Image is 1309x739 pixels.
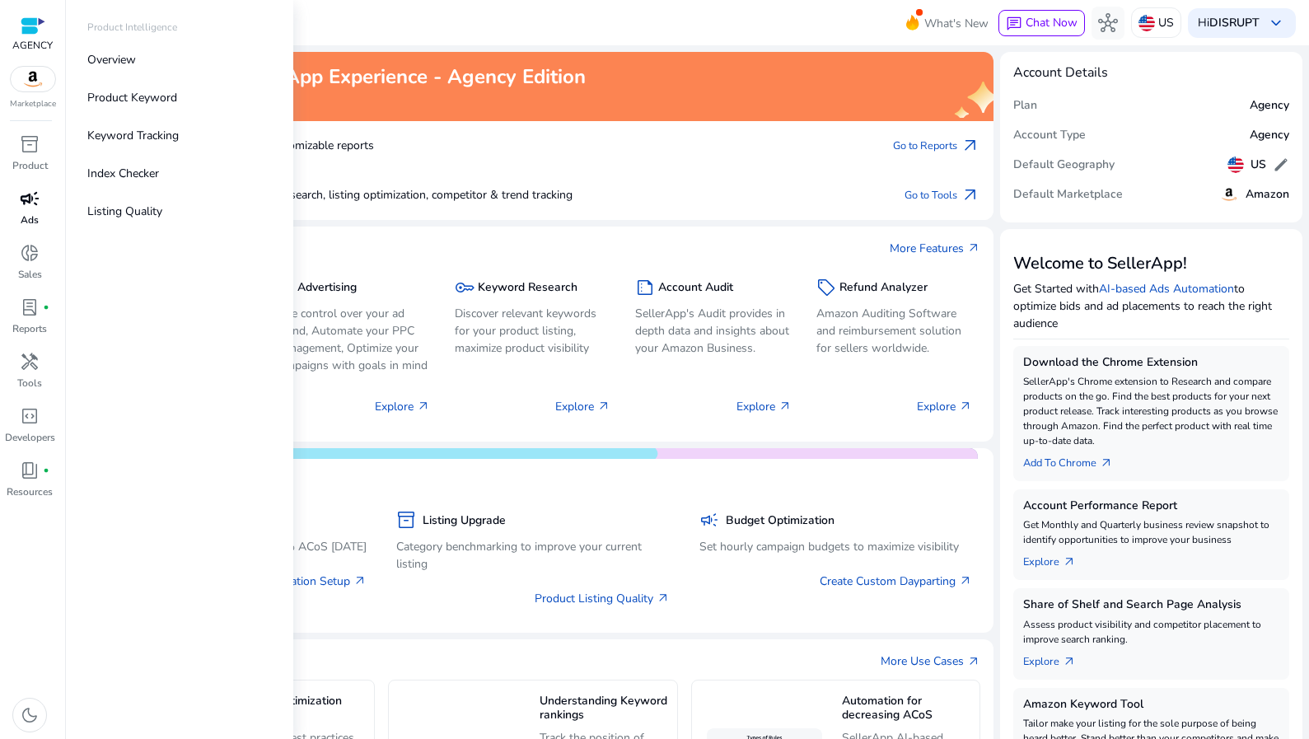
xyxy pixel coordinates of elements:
[961,136,980,156] span: arrow_outward
[1023,698,1279,712] h5: Amazon Keyword Tool
[1013,188,1123,202] h5: Default Marketplace
[12,321,47,336] p: Reports
[555,398,610,415] p: Explore
[1198,17,1260,29] p: Hi
[1209,15,1260,30] b: DISRUPT
[455,278,475,297] span: key
[597,400,610,413] span: arrow_outward
[87,89,177,106] p: Product Keyword
[1273,157,1289,173] span: edit
[20,243,40,263] span: donut_small
[1138,15,1155,31] img: us.svg
[1023,547,1089,570] a: Explorearrow_outward
[20,705,40,725] span: dark_mode
[87,203,162,220] p: Listing Quality
[842,695,971,723] h5: Automation for decreasing ACoS
[1013,158,1115,172] h5: Default Geography
[7,484,53,499] p: Resources
[881,652,980,670] a: More Use Casesarrow_outward
[778,400,792,413] span: arrow_outward
[1250,99,1289,113] h5: Agency
[1013,254,1289,274] h3: Welcome to SellerApp!
[905,184,980,207] a: Go to Toolsarrow_outward
[657,592,670,605] span: arrow_outward
[1023,499,1279,513] h5: Account Performance Report
[1013,129,1086,143] h5: Account Type
[967,241,980,255] span: arrow_outward
[959,400,972,413] span: arrow_outward
[998,10,1085,36] button: chatChat Now
[21,213,39,227] p: Ads
[1092,7,1124,40] button: hub
[924,9,989,38] span: What's New
[297,281,357,295] h5: Advertising
[959,574,972,587] span: arrow_outward
[87,127,179,144] p: Keyword Tracking
[18,267,42,282] p: Sales
[237,695,367,723] h5: Listing Optimization
[455,305,610,357] p: Discover relevant keywords for your product listing, maximize product visibility
[423,514,506,528] h5: Listing Upgrade
[20,297,40,317] span: lab_profile
[1023,598,1279,612] h5: Share of Shelf and Search Page Analysis
[635,305,791,357] p: SellerApp's Audit provides in depth data and insights about your Amazon Business.
[1026,15,1078,30] span: Chat Now
[699,538,972,555] p: Set hourly campaign budgets to maximize visibility
[839,281,928,295] h5: Refund Analyzer
[87,51,136,68] p: Overview
[1023,448,1126,471] a: Add To Chrome
[11,67,55,91] img: amazon.svg
[726,514,834,528] h5: Budget Optimization
[1023,617,1279,647] p: Assess product visibility and competitor placement to improve search ranking.
[375,398,430,415] p: Explore
[1013,280,1289,332] p: Get Started with to optimize bids and ad placements to reach the right audience
[274,305,430,374] p: Take control over your ad spend, Automate your PPC Management, Optimize your campaigns with goals...
[478,281,577,295] h5: Keyword Research
[12,158,48,173] p: Product
[92,92,586,108] h4: Thank you for logging back!
[43,467,49,474] span: fiber_manual_record
[1098,13,1118,33] span: hub
[1023,647,1089,670] a: Explorearrow_outward
[635,278,655,297] span: summarize
[20,406,40,426] span: code_blocks
[20,461,40,480] span: book_4
[1006,16,1022,32] span: chat
[1219,185,1239,204] img: amazon.svg
[87,165,159,182] p: Index Checker
[1063,655,1076,668] span: arrow_outward
[736,398,792,415] p: Explore
[1013,99,1037,113] h5: Plan
[5,430,55,445] p: Developers
[1250,129,1289,143] h5: Agency
[20,352,40,372] span: handyman
[12,38,53,53] p: AGENCY
[10,98,56,110] p: Marketplace
[1023,374,1279,448] p: SellerApp's Chrome extension to Research and compare products on the go. Find the best products f...
[820,573,972,590] a: Create Custom Dayparting
[1246,188,1289,202] h5: Amazon
[1251,158,1266,172] h5: US
[87,20,177,35] p: Product Intelligence
[17,376,42,391] p: Tools
[1063,555,1076,568] span: arrow_outward
[535,590,670,607] a: Product Listing Quality
[1099,281,1234,297] a: AI-based Ads Automation
[961,185,980,205] span: arrow_outward
[353,574,367,587] span: arrow_outward
[816,278,836,297] span: sell
[1100,456,1113,470] span: arrow_outward
[1023,517,1279,547] p: Get Monthly and Quarterly business review snapshot to identify opportunities to improve your busi...
[20,189,40,208] span: campaign
[1013,65,1108,81] h4: Account Details
[221,573,367,590] a: Smart Automation Setup
[417,400,430,413] span: arrow_outward
[699,510,719,530] span: campaign
[816,305,972,357] p: Amazon Auditing Software and reimbursement solution for sellers worldwide.
[92,65,586,89] h2: Maximize your SellerApp Experience - Agency Edition
[20,134,40,154] span: inventory_2
[396,510,416,530] span: inventory_2
[396,538,669,573] p: Category benchmarking to improve your current listing
[1266,13,1286,33] span: keyboard_arrow_down
[1227,157,1244,173] img: us.svg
